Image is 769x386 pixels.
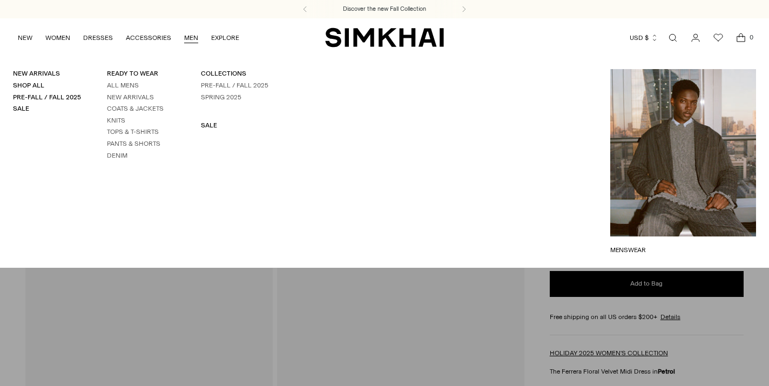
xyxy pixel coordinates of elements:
[662,27,684,49] a: Open search modal
[45,26,70,50] a: WOMEN
[707,27,729,49] a: Wishlist
[126,26,171,50] a: ACCESSORIES
[746,32,756,42] span: 0
[730,27,752,49] a: Open cart modal
[211,26,239,50] a: EXPLORE
[343,5,426,13] a: Discover the new Fall Collection
[325,27,444,48] a: SIMKHAI
[685,27,706,49] a: Go to the account page
[18,26,32,50] a: NEW
[83,26,113,50] a: DRESSES
[630,26,658,50] button: USD $
[184,26,198,50] a: MEN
